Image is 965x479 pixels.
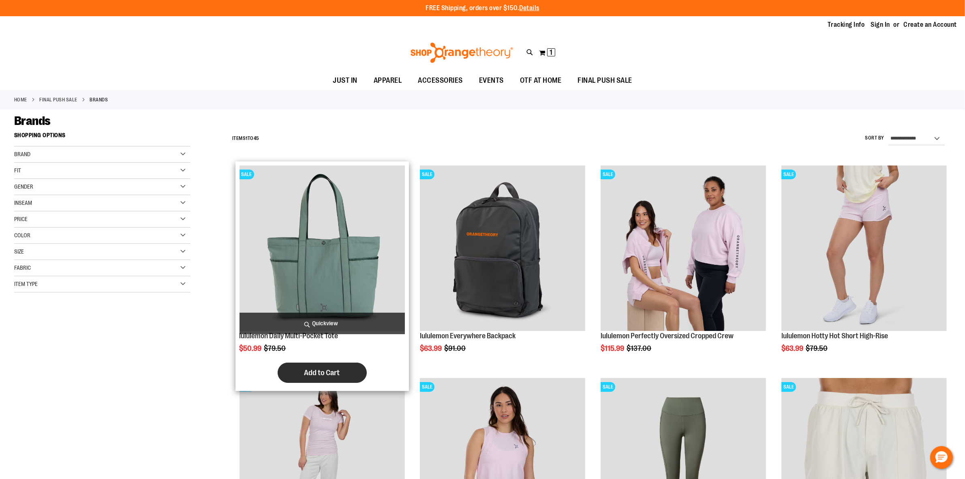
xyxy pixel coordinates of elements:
[90,96,108,103] strong: Brands
[235,161,409,391] div: product
[240,165,405,332] a: lululemon Daily Multi-Pocket ToteSALE
[240,165,405,331] img: lululemon Daily Multi-Pocket Tote
[781,165,947,331] img: lululemon Hotty Hot Short High-Rise
[781,165,947,332] a: lululemon Hotty Hot Short High-RiseSALE
[14,281,38,287] span: Item Type
[781,332,888,340] a: lululemon Hotty Hot Short High-Rise
[519,4,539,12] a: Details
[14,200,32,206] span: Inseam
[366,71,410,90] a: APPAREL
[777,161,951,373] div: product
[865,135,884,142] label: Sort By
[410,71,471,90] a: ACCESSORIES
[627,344,653,352] span: $137.00
[409,43,514,63] img: Shop Orangetheory
[601,344,625,352] span: $115.99
[520,71,562,90] span: OTF AT HOME
[246,135,248,141] span: 1
[597,161,770,373] div: product
[418,71,463,90] span: ACCESSORIES
[471,71,512,90] a: EVENTS
[806,344,829,352] span: $79.50
[240,344,263,352] span: $50.99
[14,128,190,146] strong: Shopping Options
[14,216,28,222] span: Price
[871,20,890,29] a: Sign In
[601,332,734,340] a: lululemon Perfectly Oversized Cropped Crew
[828,20,865,29] a: Tracking Info
[601,165,766,332] a: lululemon Perfectly Oversized Cropped CrewSALE
[333,71,357,90] span: JUST IN
[578,71,632,90] span: FINAL PUSH SALE
[14,232,30,238] span: Color
[512,71,570,90] a: OTF AT HOME
[14,114,51,128] span: Brands
[416,161,589,373] div: product
[479,71,504,90] span: EVENTS
[569,71,640,90] a: FINAL PUSH SALE
[420,332,516,340] a: lululemon Everywhere Backpack
[601,165,766,331] img: lululemon Perfectly Oversized Cropped Crew
[374,71,402,90] span: APPAREL
[264,344,287,352] span: $79.50
[904,20,957,29] a: Create an Account
[278,363,367,383] button: Add to Cart
[232,132,259,145] h2: Items to
[14,248,24,255] span: Size
[420,344,443,352] span: $63.99
[781,382,796,392] span: SALE
[14,264,31,271] span: Fabric
[601,382,615,392] span: SALE
[304,368,340,377] span: Add to Cart
[420,165,585,331] img: lululemon Everywhere Backpack
[240,170,254,179] span: SALE
[601,170,615,179] span: SALE
[14,167,21,174] span: Fit
[14,151,30,157] span: Brand
[444,344,467,352] span: $91.00
[325,71,366,90] a: JUST IN
[14,96,27,103] a: Home
[40,96,78,103] a: FINAL PUSH SALE
[254,135,259,141] span: 45
[14,183,33,190] span: Gender
[550,48,552,56] span: 1
[420,170,434,179] span: SALE
[420,382,434,392] span: SALE
[781,170,796,179] span: SALE
[240,313,405,334] a: Quickview
[240,332,338,340] a: lululemon Daily Multi-Pocket Tote
[930,446,953,469] button: Hello, have a question? Let’s chat.
[420,165,585,332] a: lululemon Everywhere BackpackSALE
[426,4,539,13] p: FREE Shipping, orders over $150.
[781,344,805,352] span: $63.99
